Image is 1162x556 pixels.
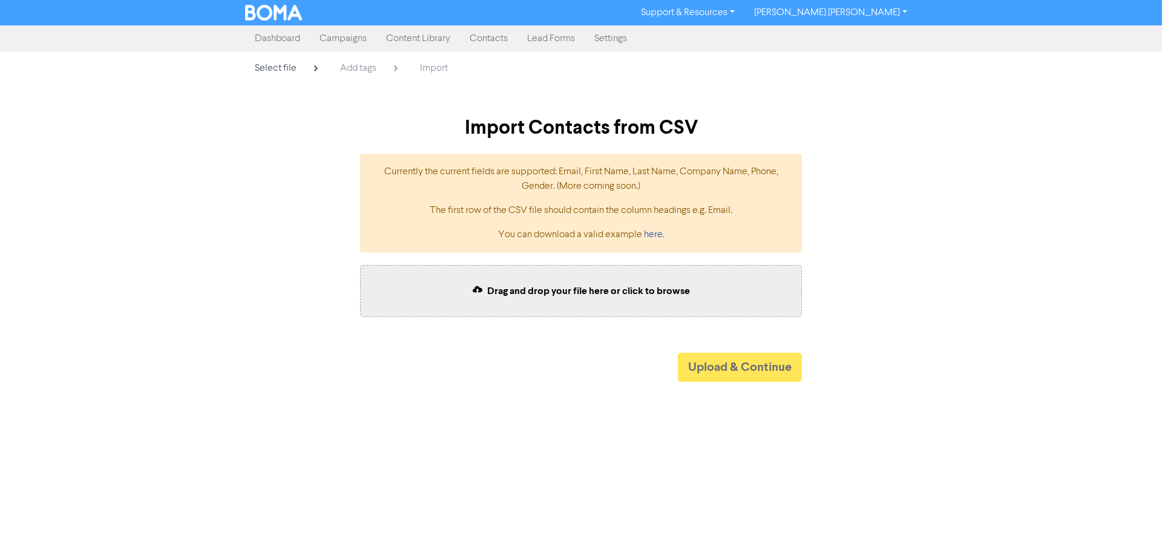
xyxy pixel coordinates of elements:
button: Upload & Continue [678,353,802,382]
img: BOMA Logo [245,5,302,21]
a: Settings [585,27,637,51]
a: [PERSON_NAME] [PERSON_NAME] [744,3,917,22]
a: Campaigns [310,27,376,51]
a: here. [644,230,665,240]
a: Select file [245,57,330,82]
span: Drag and drop your file here or click to browse [487,285,690,297]
span: Select file [255,64,297,73]
a: Contacts [460,27,517,51]
a: Add tags [330,57,410,82]
a: Content Library [376,27,460,51]
p: You can download a valid example [373,227,789,242]
span: Add tags [340,64,376,73]
h2: Import Contacts from CSV [245,116,917,139]
a: Lead Forms [517,27,585,51]
a: Support & Resources [631,3,744,22]
a: Import [410,57,458,80]
p: The first row of the CSV file should contain the column headings e.g. Email. [373,203,789,218]
a: Dashboard [245,27,310,51]
span: Import [420,64,448,73]
p: Currently the current fields are supported: Email, First Name, Last Name, Company Name, Phone, Ge... [373,165,789,194]
iframe: Chat Widget [1101,498,1162,556]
